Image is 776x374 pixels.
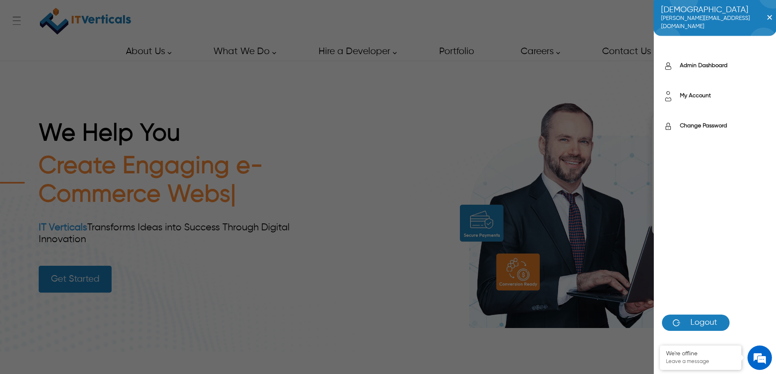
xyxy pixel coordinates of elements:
[661,6,766,14] span: [DEMOGRAPHIC_DATA]
[680,122,768,130] label: Change Password
[662,315,730,331] a: Logout
[662,92,768,101] a: My Account
[662,61,768,71] a: Admin Dashboard
[662,122,768,131] a: Change Password
[666,350,735,357] div: We're offline
[678,319,717,327] span: Logout
[680,61,768,70] label: Admin Dashboard
[661,14,766,31] span: [PERSON_NAME][EMAIL_ADDRESS][DOMAIN_NAME]
[666,359,735,365] p: Leave a message
[680,92,768,100] label: My Account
